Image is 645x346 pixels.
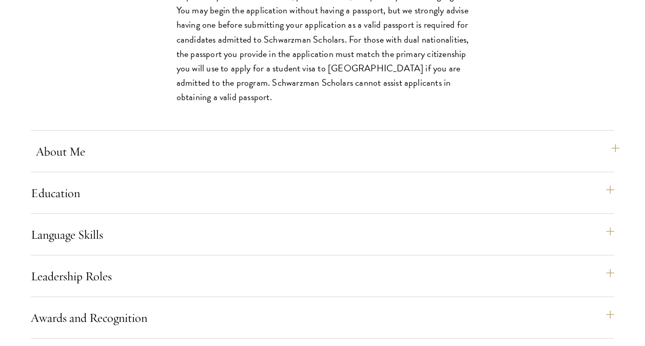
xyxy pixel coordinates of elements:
button: Language Skills [31,222,614,246]
button: Education [31,180,614,205]
button: Awards and Recognition [31,305,614,330]
button: Leadership Roles [31,263,614,288]
button: About Me [36,139,619,163]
